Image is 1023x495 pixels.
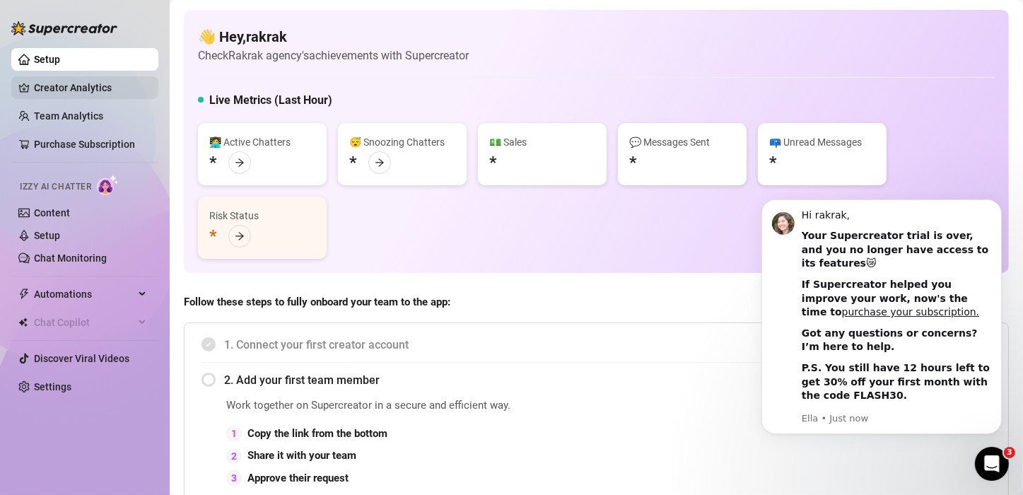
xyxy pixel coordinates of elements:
[34,283,134,305] span: Automations
[224,371,991,389] span: 2. Add your first team member
[247,427,387,440] strong: Copy the link from the bottom
[975,447,1009,481] iframe: Intercom live chat
[629,134,735,150] div: 💬 Messages Sent
[184,296,450,308] strong: Follow these steps to fully onboard your team to the app:
[34,54,60,65] a: Setup
[209,92,332,109] h5: Live Metrics (Last Hour)
[226,397,673,414] span: Work together on Supercreator in a secure and efficient way.
[209,208,315,223] div: Risk Status
[34,76,147,99] a: Creator Analytics
[226,426,242,441] div: 1
[224,336,991,354] span: 1. Connect your first creator account
[769,134,875,150] div: 📪 Unread Messages
[18,289,30,300] span: thunderbolt
[235,231,245,241] span: arrow-right
[226,448,242,464] div: 2
[201,327,991,362] div: 1. Connect your first creator account
[1004,447,1015,458] span: 3
[247,449,356,462] strong: Share it with your team
[247,472,349,484] strong: Approve their request
[34,252,107,264] a: Chat Monitoring
[375,158,385,168] span: arrow-right
[198,27,469,47] h4: 👋 Hey, rakrak
[34,207,70,219] a: Content
[740,192,1023,457] iframe: Intercom notifications message
[34,230,60,241] a: Setup
[11,21,117,35] img: logo-BBDzfeDw.svg
[34,353,129,364] a: Discover Viral Videos
[97,175,119,195] img: AI Chatter
[198,47,469,64] article: Check Rakrak agency's achievements with Supercreator
[201,363,991,397] div: 2. Add your first team member
[34,139,135,150] a: Purchase Subscription
[226,470,242,486] div: 3
[489,134,595,150] div: 💵 Sales
[235,158,245,168] span: arrow-right
[34,311,134,334] span: Chat Copilot
[20,180,91,194] span: Izzy AI Chatter
[18,318,28,327] img: Chat Copilot
[209,134,315,150] div: 👩‍💻 Active Chatters
[34,110,103,122] a: Team Analytics
[349,134,455,150] div: 😴 Snoozing Chatters
[34,381,71,392] a: Settings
